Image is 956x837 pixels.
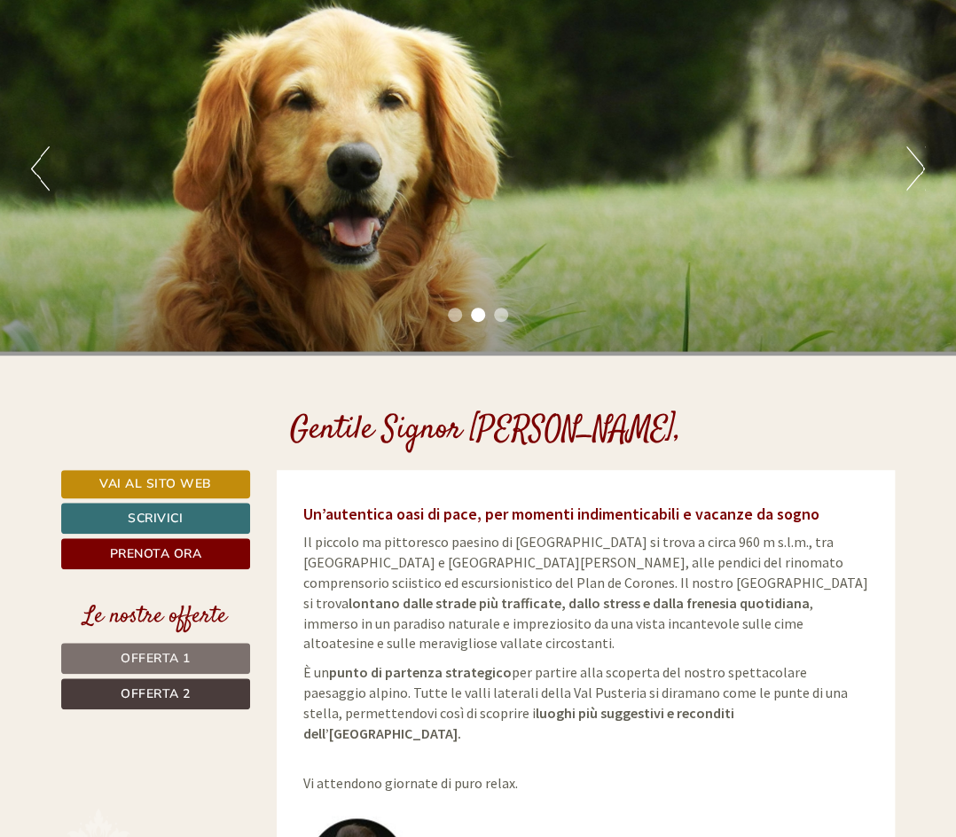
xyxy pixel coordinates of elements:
a: Prenota ora [61,538,250,569]
span: Offerta 2 [121,685,191,702]
div: Le nostre offerte [61,600,250,633]
span: Vi attendono giornate di puro relax. [303,754,518,792]
span: Il piccolo ma pittoresco paesino di [GEOGRAPHIC_DATA] si trova a circa 960 m s.l.m., tra [GEOGRAP... [303,533,868,652]
button: Previous [31,146,50,191]
small: 12:36 [305,86,539,98]
strong: punto di partenza strategico [329,663,512,681]
button: Invia [475,467,567,498]
strong: luoghi più suggestivi e reconditi dell’[GEOGRAPHIC_DATA]. [303,704,734,742]
div: Lei [305,51,539,66]
div: [DATE] [251,13,315,43]
a: Vai al sito web [61,470,250,498]
h1: Gentile Signor [PERSON_NAME], [290,413,681,449]
span: Un’autentica oasi di pace, per momenti indimenticabili e vacanze da sogno [303,504,819,524]
a: Scrivici [61,503,250,534]
div: Buon giorno, come possiamo aiutarla? [296,48,552,102]
button: Next [906,146,925,191]
span: Offerta 1 [121,650,191,667]
strong: lontano dalle strade più trafficate, dallo stress e dalla frenesia quotidiana [349,594,810,612]
span: È un per partire alla scoperta del nostro spettacolare paesaggio alpino. Tutte le valli laterali ... [303,663,848,742]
